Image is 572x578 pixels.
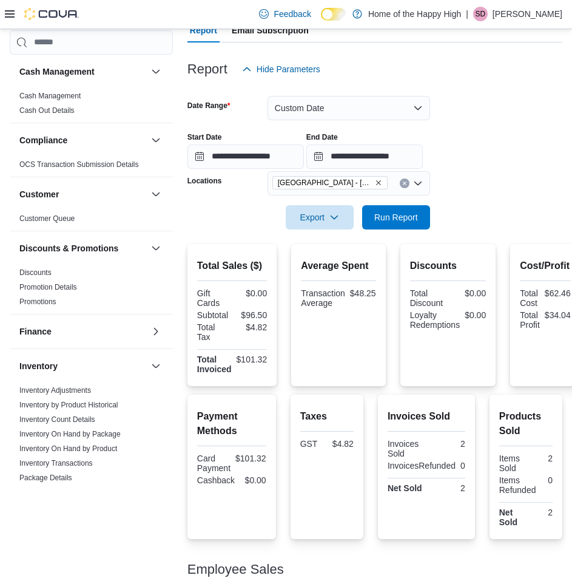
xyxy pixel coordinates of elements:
[149,359,163,373] button: Inventory
[410,288,446,308] div: Total Discount
[19,458,93,468] span: Inventory Transactions
[197,259,267,273] h2: Total Sales ($)
[19,283,77,291] a: Promotion Details
[19,91,81,101] span: Cash Management
[499,454,523,473] div: Items Sold
[19,160,139,169] span: OCS Transaction Submission Details
[19,488,72,497] span: Package History
[306,144,423,169] input: Press the down key to open a popover containing a calendar.
[278,177,372,189] span: [GEOGRAPHIC_DATA] - [GEOGRAPHIC_DATA] - Fire & Flower
[466,7,468,21] p: |
[10,157,173,177] div: Compliance
[520,310,540,330] div: Total Profit
[375,179,382,186] button: Remove Sherwood Park - Baseline Road - Fire & Flower from selection in this group
[473,7,488,21] div: Sarah Davidson
[197,355,232,374] strong: Total Invoiced
[235,454,266,463] div: $101.32
[234,322,267,332] div: $4.82
[272,176,388,189] span: Sherwood Park - Baseline Road - Fire & Flower
[197,409,266,438] h2: Payment Methods
[545,288,571,298] div: $62.46
[197,322,230,342] div: Total Tax
[19,430,121,438] a: Inventory On Hand by Package
[499,475,536,495] div: Items Refunded
[321,8,346,21] input: Dark Mode
[528,508,553,517] div: 2
[520,259,571,273] h2: Cost/Profit
[19,444,117,454] span: Inventory On Hand by Product
[413,178,423,188] button: Open list of options
[374,211,418,223] span: Run Report
[187,144,304,169] input: Press the down key to open a popover containing a calendar.
[237,355,267,364] div: $101.32
[400,178,409,188] button: Clear input
[19,297,56,307] span: Promotions
[149,133,163,148] button: Compliance
[197,288,230,308] div: Gift Cards
[19,134,146,146] button: Compliance
[388,409,465,424] h2: Invoices Sold
[187,62,227,76] h3: Report
[10,89,173,123] div: Cash Management
[197,475,235,485] div: Cashback
[234,310,267,320] div: $96.50
[286,205,354,229] button: Export
[240,475,266,485] div: $0.00
[149,324,163,339] button: Finance
[19,400,118,410] span: Inventory by Product Historical
[19,325,146,338] button: Finance
[460,461,465,471] div: 0
[149,241,163,256] button: Discounts & Promotions
[187,562,284,577] h3: Employee Sales
[540,475,553,485] div: 0
[300,409,354,424] h2: Taxes
[429,439,465,449] div: 2
[362,205,430,229] button: Run Report
[528,454,553,463] div: 2
[476,7,486,21] span: SD
[410,259,486,273] h2: Discounts
[254,2,315,26] a: Feedback
[19,188,146,200] button: Customer
[10,211,173,231] div: Customer
[19,134,67,146] h3: Compliance
[493,7,562,21] p: [PERSON_NAME]
[520,288,540,308] div: Total Cost
[19,242,118,254] h3: Discounts & Promotions
[19,473,72,483] span: Package Details
[19,282,77,292] span: Promotion Details
[19,92,81,100] a: Cash Management
[19,415,95,424] a: Inventory Count Details
[19,66,95,78] h3: Cash Management
[350,288,376,298] div: $48.25
[257,63,320,75] span: Hide Parameters
[19,386,91,395] a: Inventory Adjustments
[368,7,461,21] p: Home of the Happy High
[232,18,309,42] span: Email Subscription
[267,96,430,120] button: Custom Date
[149,187,163,202] button: Customer
[19,242,146,254] button: Discounts & Promotions
[450,288,486,298] div: $0.00
[237,57,325,81] button: Hide Parameters
[545,310,571,320] div: $34.04
[19,360,146,372] button: Inventory
[19,325,52,338] h3: Finance
[234,288,267,298] div: $0.00
[19,429,121,439] span: Inventory On Hand by Package
[274,8,311,20] span: Feedback
[329,439,354,449] div: $4.82
[19,106,75,115] a: Cash Out Details
[197,310,230,320] div: Subtotal
[388,483,422,493] strong: Net Sold
[19,214,75,223] span: Customer Queue
[388,461,456,471] div: InvoicesRefunded
[19,386,91,395] span: Inventory Adjustments
[24,8,79,20] img: Cova
[19,268,52,277] a: Discounts
[301,288,345,308] div: Transaction Average
[300,439,325,449] div: GST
